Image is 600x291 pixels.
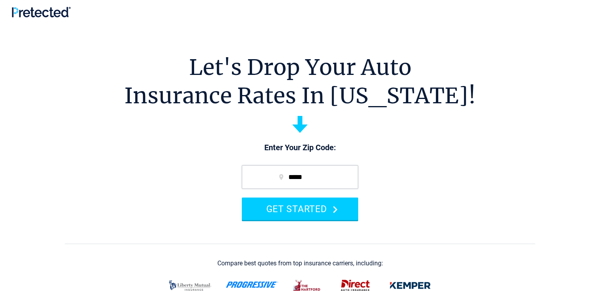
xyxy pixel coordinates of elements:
img: progressive [226,282,279,288]
input: zip code [242,165,358,189]
img: Pretected Logo [12,7,71,17]
h1: Let's Drop Your Auto Insurance Rates In [US_STATE]! [124,53,476,110]
div: Compare best quotes from top insurance carriers, including: [217,260,383,267]
button: GET STARTED [242,198,358,220]
p: Enter Your Zip Code: [234,142,366,153]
